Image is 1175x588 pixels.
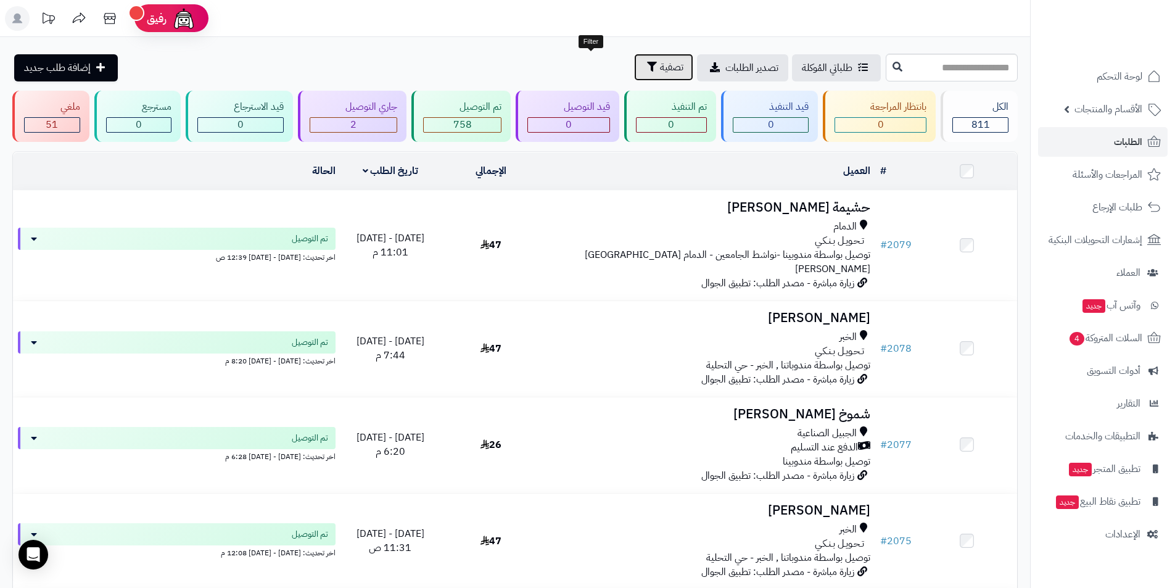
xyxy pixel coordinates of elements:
a: طلبات الإرجاع [1038,193,1168,222]
span: تـحـويـل بـنـكـي [815,234,864,248]
a: العميل [843,164,870,178]
a: تم التنفيذ 0 [622,91,719,142]
a: قيد التنفيذ 0 [719,91,820,142]
span: الإعدادات [1105,526,1140,543]
a: #2079 [880,238,912,252]
a: تم التوصيل 758 [409,91,513,142]
div: قيد التنفيذ [733,100,809,114]
a: الطلبات [1038,127,1168,157]
span: تم التوصيل [292,528,328,540]
span: زيارة مباشرة - مصدر الطلب: تطبيق الجوال [701,372,854,387]
span: توصيل بواسطة مندوباتنا , الخبر - حي التحلية [706,550,870,565]
div: تم التنفيذ [636,100,707,114]
a: إضافة طلب جديد [14,54,118,81]
a: تحديثات المنصة [33,6,64,34]
span: زيارة مباشرة - مصدر الطلب: تطبيق الجوال [701,276,854,291]
h3: [PERSON_NAME] [546,311,870,325]
a: #2075 [880,534,912,549]
a: وآتس آبجديد [1038,291,1168,320]
a: # [880,164,886,178]
span: 758 [453,117,472,132]
span: # [880,238,887,252]
span: إشعارات التحويلات البنكية [1049,231,1142,249]
span: جديد [1069,463,1092,476]
span: جديد [1056,495,1079,509]
span: تم التوصيل [292,336,328,349]
div: اخر تحديث: [DATE] - [DATE] 6:28 م [18,449,336,462]
a: المراجعات والأسئلة [1038,160,1168,189]
span: 0 [566,117,572,132]
div: بانتظار المراجعة [835,100,927,114]
a: الكل811 [938,91,1020,142]
div: ملغي [24,100,80,114]
span: توصيل بواسطة مندوبينا [783,454,870,469]
span: زيارة مباشرة - مصدر الطلب: تطبيق الجوال [701,565,854,579]
a: التقارير [1038,389,1168,418]
span: # [880,534,887,549]
span: 0 [768,117,774,132]
a: تطبيق نقاط البيعجديد [1038,487,1168,516]
a: إشعارات التحويلات البنكية [1038,225,1168,255]
div: 0 [528,118,609,132]
a: التطبيقات والخدمات [1038,421,1168,451]
span: [DATE] - [DATE] 11:01 م [357,231,424,260]
span: 0 [668,117,674,132]
a: قيد التوصيل 0 [513,91,622,142]
span: طلباتي المُوكلة [802,60,852,75]
a: تاريخ الطلب [363,164,419,178]
div: اخر تحديث: [DATE] - [DATE] 12:08 م [18,545,336,558]
span: جديد [1082,299,1105,313]
span: المراجعات والأسئلة [1073,166,1142,183]
span: 4 [1070,332,1084,346]
span: وآتس آب [1081,297,1140,314]
span: الجبيل الصناعية [798,426,857,441]
img: logo-2.png [1091,33,1163,59]
a: مسترجع 0 [92,91,184,142]
a: الإجمالي [476,164,506,178]
span: تـحـويـل بـنـكـي [815,537,864,551]
span: العملاء [1116,264,1140,281]
span: 47 [480,238,501,252]
div: جاري التوصيل [310,100,398,114]
div: 0 [107,118,171,132]
a: السلات المتروكة4 [1038,323,1168,353]
a: العملاء [1038,258,1168,288]
div: الكل [952,100,1008,114]
span: أدوات التسويق [1087,362,1140,379]
a: لوحة التحكم [1038,62,1168,91]
div: 758 [424,118,501,132]
div: قيد التوصيل [527,100,610,114]
div: تم التوصيل [423,100,501,114]
div: 0 [198,118,283,132]
span: # [880,341,887,356]
span: رفيق [147,11,167,26]
a: تطبيق المتجرجديد [1038,454,1168,484]
span: لوحة التحكم [1097,68,1142,85]
span: 26 [480,437,501,452]
div: 0 [835,118,926,132]
span: 0 [878,117,884,132]
span: الأقسام والمنتجات [1074,101,1142,118]
span: طلبات الإرجاع [1092,199,1142,216]
span: تـحـويـل بـنـكـي [815,344,864,358]
span: التطبيقات والخدمات [1065,428,1140,445]
div: 51 [25,118,80,132]
span: 47 [480,534,501,549]
span: الدمام [833,220,857,234]
a: طلباتي المُوكلة [792,54,881,81]
h3: شموخ [PERSON_NAME] [546,407,870,421]
div: 0 [733,118,808,132]
span: [DATE] - [DATE] 11:31 ص [357,526,424,555]
a: #2078 [880,341,912,356]
a: تصدير الطلبات [697,54,788,81]
a: #2077 [880,437,912,452]
span: توصيل بواسطة مندوبينا -نواشط الجامعين - الدمام [GEOGRAPHIC_DATA][PERSON_NAME] [585,247,870,276]
div: Open Intercom Messenger [19,540,48,569]
span: تم التوصيل [292,432,328,444]
span: تم التوصيل [292,233,328,245]
div: مسترجع [106,100,172,114]
span: السلات المتروكة [1068,329,1142,347]
div: اخر تحديث: [DATE] - [DATE] 12:39 ص [18,250,336,263]
span: 51 [46,117,58,132]
span: تطبيق نقاط البيع [1055,493,1140,510]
